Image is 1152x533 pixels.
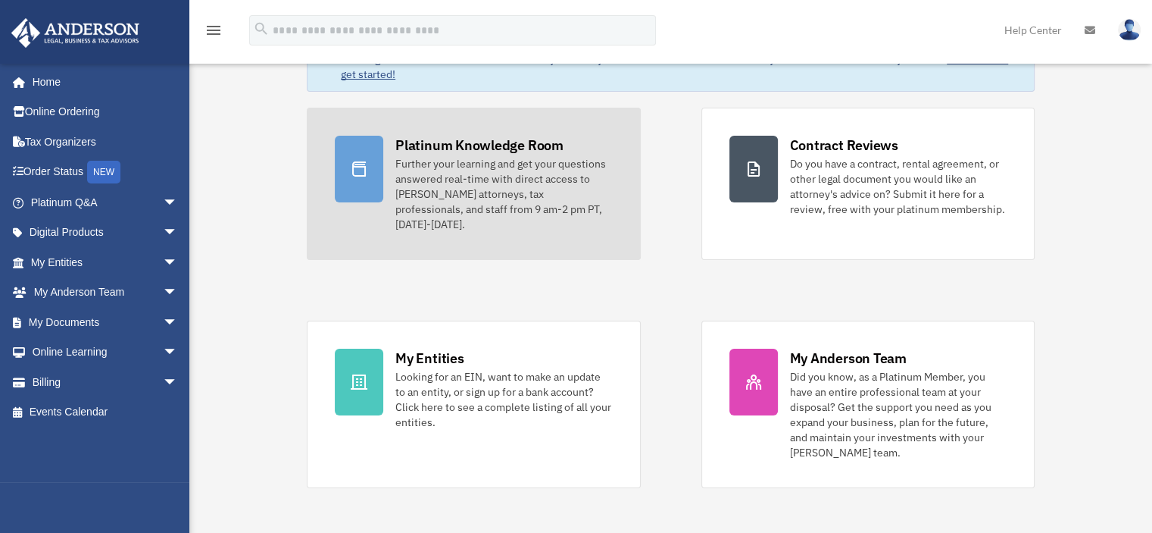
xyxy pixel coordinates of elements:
[701,321,1035,488] a: My Anderson Team Did you know, as a Platinum Member, you have an entire professional team at your...
[204,21,223,39] i: menu
[790,369,1007,460] div: Did you know, as a Platinum Member, you have an entire professional team at your disposal? Get th...
[701,108,1035,260] a: Contract Reviews Do you have a contract, rental agreement, or other legal document you would like...
[163,367,193,398] span: arrow_drop_down
[163,187,193,218] span: arrow_drop_down
[253,20,270,37] i: search
[11,307,201,337] a: My Documentsarrow_drop_down
[11,97,201,127] a: Online Ordering
[163,307,193,338] span: arrow_drop_down
[790,156,1007,217] div: Do you have a contract, rental agreement, or other legal document you would like an attorney's ad...
[307,108,640,260] a: Platinum Knowledge Room Further your learning and get your questions answered real-time with dire...
[163,337,193,368] span: arrow_drop_down
[395,156,612,232] div: Further your learning and get your questions answered real-time with direct access to [PERSON_NAM...
[11,218,201,248] a: Digital Productsarrow_drop_down
[11,337,201,368] a: Online Learningarrow_drop_down
[341,52,1008,81] a: Click Here to get started!
[307,321,640,488] a: My Entities Looking for an EIN, want to make an update to an entity, or sign up for a bank accoun...
[11,187,201,218] a: Platinum Q&Aarrow_drop_down
[204,27,223,39] a: menu
[11,247,201,277] a: My Entitiesarrow_drop_down
[11,127,201,157] a: Tax Organizers
[11,277,201,308] a: My Anderson Teamarrow_drop_down
[1118,19,1141,41] img: User Pic
[790,349,907,368] div: My Anderson Team
[790,136,898,155] div: Contract Reviews
[163,277,193,309] span: arrow_drop_down
[395,349,464,368] div: My Entities
[11,397,201,428] a: Events Calendar
[163,247,193,278] span: arrow_drop_down
[395,136,564,155] div: Platinum Knowledge Room
[395,369,612,430] div: Looking for an EIN, want to make an update to an entity, or sign up for a bank account? Click her...
[11,67,193,97] a: Home
[87,161,120,183] div: NEW
[163,218,193,249] span: arrow_drop_down
[11,367,201,397] a: Billingarrow_drop_down
[11,157,201,188] a: Order StatusNEW
[7,18,144,48] img: Anderson Advisors Platinum Portal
